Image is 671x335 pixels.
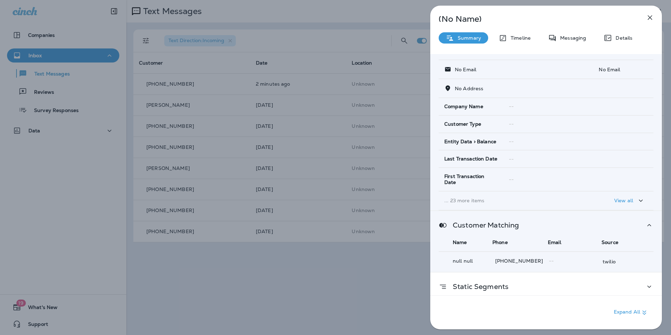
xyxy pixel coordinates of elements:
span: Name [453,239,467,245]
span: Source [602,239,618,245]
p: No Email [451,67,476,72]
p: Static Segments [447,284,509,289]
span: -- [509,138,514,145]
button: View all [611,194,648,207]
p: No Email [594,67,648,72]
button: Expand All [611,306,651,319]
p: Summary [454,35,481,41]
p: Timeline [507,35,531,41]
span: -- [509,176,514,183]
p: (No Name) [439,16,630,22]
p: Expand All [614,308,649,317]
p: No Address [451,86,483,91]
p: Messaging [557,35,586,41]
span: -- [509,121,514,127]
span: First Transaction Date [444,173,498,185]
p: twilio [603,259,616,264]
span: Phone [492,239,508,245]
span: -- [509,103,514,110]
span: -- [549,258,554,264]
span: Last Transaction Date [444,156,497,162]
span: Entity Data > Balance [444,139,496,145]
p: ... 23 more items [444,198,583,203]
span: -- [509,156,514,162]
p: Details [612,35,632,41]
span: Company Name [444,104,483,110]
p: null null [453,258,498,264]
span: Email [548,239,561,245]
p: View all [614,198,633,203]
p: Customer Matching [447,222,519,228]
p: [PHONE_NUMBER] [495,258,548,264]
span: Customer Type [444,121,481,127]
